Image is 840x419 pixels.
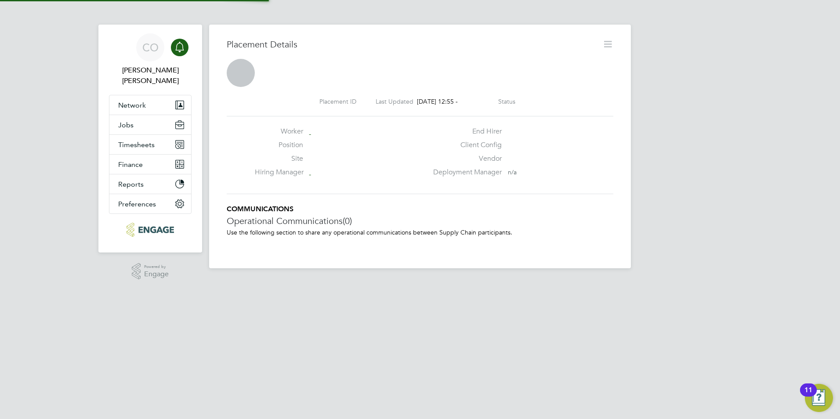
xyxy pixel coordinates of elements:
[109,135,191,154] button: Timesheets
[118,121,134,129] span: Jobs
[118,200,156,208] span: Preferences
[127,223,174,237] img: carbonrecruitment-logo-retina.png
[428,127,502,136] label: End Hirer
[109,33,192,86] a: CO[PERSON_NAME] [PERSON_NAME]
[227,205,613,214] h5: COMMUNICATIONS
[255,154,303,163] label: Site
[109,194,191,213] button: Preferences
[109,155,191,174] button: Finance
[255,168,303,177] label: Hiring Manager
[142,42,159,53] span: CO
[804,390,812,401] div: 11
[255,141,303,150] label: Position
[428,141,502,150] label: Client Config
[109,65,192,86] span: Connor O'sullivan
[118,160,143,169] span: Finance
[255,127,303,136] label: Worker
[144,263,169,271] span: Powered by
[109,95,191,115] button: Network
[144,271,169,278] span: Engage
[118,180,144,188] span: Reports
[343,215,352,227] span: (0)
[508,168,517,176] span: n/a
[109,223,192,237] a: Go to home page
[109,174,191,194] button: Reports
[319,98,356,105] label: Placement ID
[376,98,413,105] label: Last Updated
[417,98,458,105] span: [DATE] 12:55 -
[227,39,596,50] h3: Placement Details
[498,98,515,105] label: Status
[805,384,833,412] button: Open Resource Center, 11 new notifications
[109,115,191,134] button: Jobs
[428,154,502,163] label: Vendor
[98,25,202,253] nav: Main navigation
[132,263,169,280] a: Powered byEngage
[118,101,146,109] span: Network
[227,215,613,227] h3: Operational Communications
[428,168,502,177] label: Deployment Manager
[118,141,155,149] span: Timesheets
[227,228,613,236] p: Use the following section to share any operational communications between Supply Chain participants.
